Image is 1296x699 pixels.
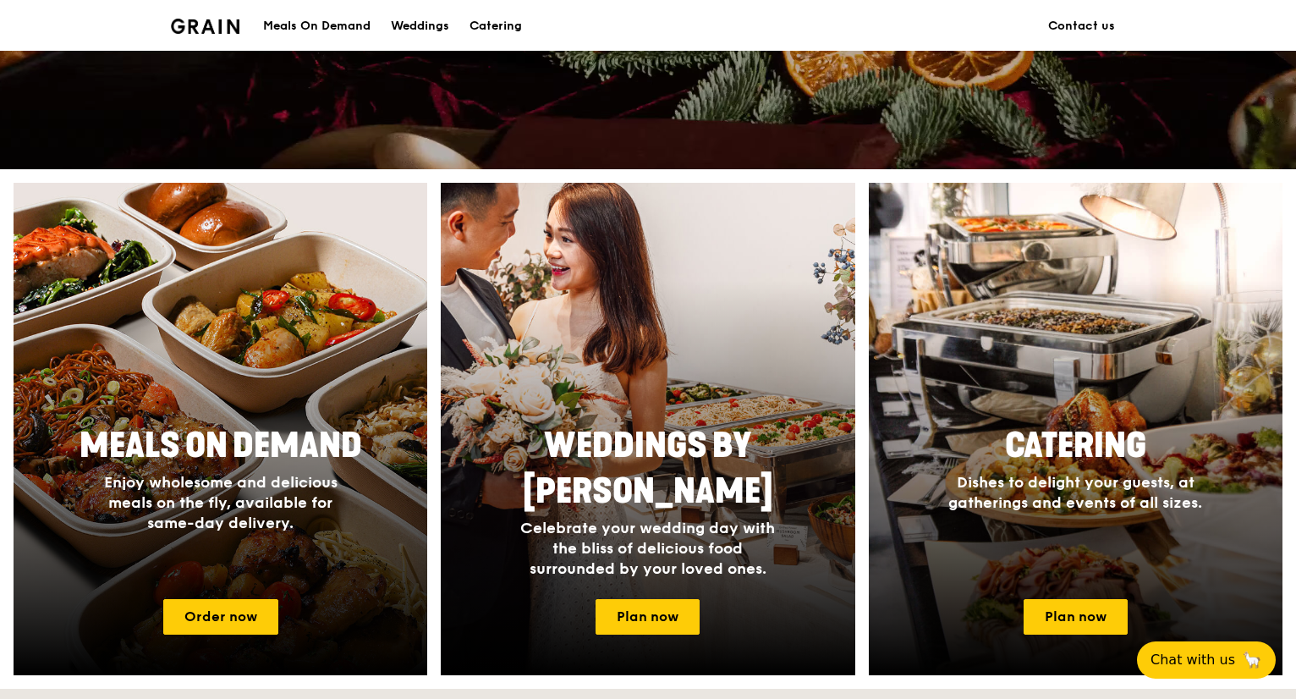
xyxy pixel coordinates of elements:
a: Plan now [1024,599,1128,635]
img: catering-card.e1cfaf3e.jpg [869,183,1282,675]
img: meals-on-demand-card.d2b6f6db.png [14,183,427,675]
a: Order now [163,599,278,635]
img: Grain [171,19,239,34]
span: Dishes to delight your guests, at gatherings and events of all sizes. [948,473,1202,512]
a: Meals On DemandEnjoy wholesome and delicious meals on the fly, available for same-day delivery.Or... [14,183,427,675]
span: Celebrate your wedding day with the bliss of delicious food surrounded by your loved ones. [520,519,775,578]
span: Enjoy wholesome and delicious meals on the fly, available for same-day delivery. [104,473,338,532]
span: Weddings by [PERSON_NAME] [523,426,773,512]
a: Contact us [1038,1,1125,52]
span: Chat with us [1150,650,1235,670]
button: Chat with us🦙 [1137,641,1276,679]
img: weddings-card.4f3003b8.jpg [441,183,854,675]
a: Catering [459,1,532,52]
a: Plan now [596,599,700,635]
span: Meals On Demand [80,426,362,466]
div: Meals On Demand [263,1,371,52]
div: Weddings [391,1,449,52]
a: Weddings by [PERSON_NAME]Celebrate your wedding day with the bliss of delicious food surrounded b... [441,183,854,675]
span: Catering [1005,426,1146,466]
span: 🦙 [1242,650,1262,670]
a: CateringDishes to delight your guests, at gatherings and events of all sizes.Plan now [869,183,1282,675]
a: Weddings [381,1,459,52]
div: Catering [470,1,522,52]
